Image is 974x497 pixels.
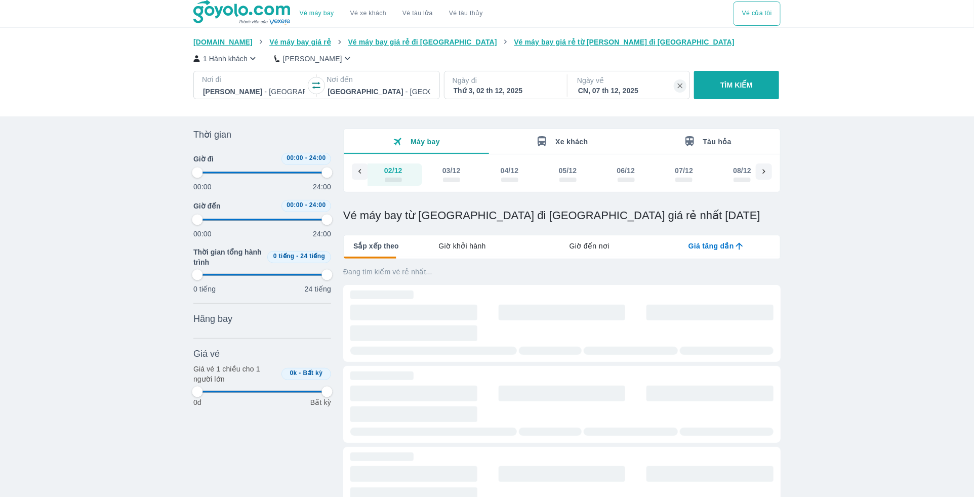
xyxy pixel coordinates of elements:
div: lab API tabs example [399,235,780,257]
div: 04/12 [501,165,519,176]
span: 24:00 [309,154,326,161]
span: Máy bay [411,138,440,146]
span: 24:00 [309,201,326,209]
div: 03/12 [442,165,461,176]
span: Thời gian [193,129,231,141]
a: Vé máy bay [300,10,334,17]
p: 24:00 [313,229,331,239]
button: 1 Hành khách [193,53,258,64]
p: Ngày đi [453,75,557,86]
span: 0k [290,369,297,377]
div: 06/12 [617,165,635,176]
p: 24:00 [313,182,331,192]
p: 1 Hành khách [203,54,248,64]
p: Giá vé 1 chiều cho 1 người lớn [193,364,277,384]
span: Hãng bay [193,313,232,325]
span: Sắp xếp theo [353,241,399,251]
p: Bất kỳ [310,397,331,407]
p: 24 tiếng [305,284,331,294]
span: Giá tăng dần [688,241,734,251]
button: [PERSON_NAME] [274,53,353,64]
p: Đang tìm kiếm vé rẻ nhất... [343,267,781,277]
nav: breadcrumb [193,37,781,47]
span: [DOMAIN_NAME] [193,38,253,46]
span: Vé máy bay giá rẻ [269,38,331,46]
span: 24 tiếng [301,253,326,260]
div: choose transportation mode [292,2,491,26]
span: 00:00 [287,154,303,161]
p: 0 tiếng [193,284,216,294]
div: 02/12 [384,165,402,176]
button: Vé của tôi [734,2,781,26]
p: 00:00 [193,229,212,239]
span: - [305,154,307,161]
p: Nơi đến [327,74,431,85]
div: 08/12 [733,165,751,176]
a: Vé tàu lửa [394,2,441,26]
span: 0 tiếng [273,253,295,260]
span: Vé máy bay giá rẻ đi [GEOGRAPHIC_DATA] [348,38,497,46]
span: 00:00 [287,201,303,209]
button: Vé tàu thủy [441,2,491,26]
span: Tàu hỏa [703,138,732,146]
span: Giờ đến [193,201,221,211]
span: Vé máy bay giá rẻ từ [PERSON_NAME] đi [GEOGRAPHIC_DATA] [514,38,735,46]
p: Ngày về [577,75,681,86]
span: - [305,201,307,209]
span: Xe khách [555,138,588,146]
span: Giá vé [193,348,220,360]
span: - [299,369,301,377]
p: 00:00 [193,182,212,192]
p: TÌM KIẾM [720,80,753,90]
h1: Vé máy bay từ [GEOGRAPHIC_DATA] đi [GEOGRAPHIC_DATA] giá rẻ nhất [DATE] [343,209,781,223]
span: Giờ đi [193,154,214,164]
div: 07/12 [675,165,693,176]
span: Giờ khởi hành [439,241,486,251]
p: [PERSON_NAME] [283,54,342,64]
a: Vé xe khách [350,10,386,17]
span: Thời gian tổng hành trình [193,247,263,267]
span: - [296,253,298,260]
div: 05/12 [559,165,577,176]
button: TÌM KIẾM [694,71,779,99]
span: Bất kỳ [303,369,323,377]
div: Thứ 3, 02 th 12, 2025 [454,86,556,96]
span: Giờ đến nơi [570,241,610,251]
p: 0đ [193,397,201,407]
p: Nơi đi [202,74,306,85]
div: choose transportation mode [734,2,781,26]
div: CN, 07 th 12, 2025 [578,86,680,96]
